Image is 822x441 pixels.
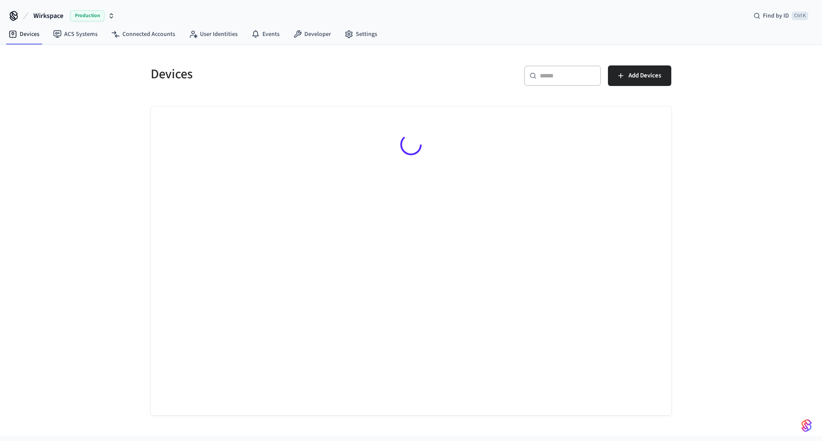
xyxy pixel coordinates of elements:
a: Developer [286,27,338,42]
span: Add Devices [628,70,661,81]
a: Events [244,27,286,42]
h5: Devices [151,65,406,83]
span: Production [70,10,104,21]
span: Ctrl K [792,12,808,20]
a: ACS Systems [46,27,104,42]
a: Connected Accounts [104,27,182,42]
div: Find by IDCtrl K [747,8,815,24]
a: Devices [2,27,46,42]
span: Wirkspace [33,11,63,21]
img: SeamLogoGradient.69752ec5.svg [801,419,812,432]
a: Settings [338,27,384,42]
a: User Identities [182,27,244,42]
button: Add Devices [608,65,671,86]
span: Find by ID [763,12,789,20]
